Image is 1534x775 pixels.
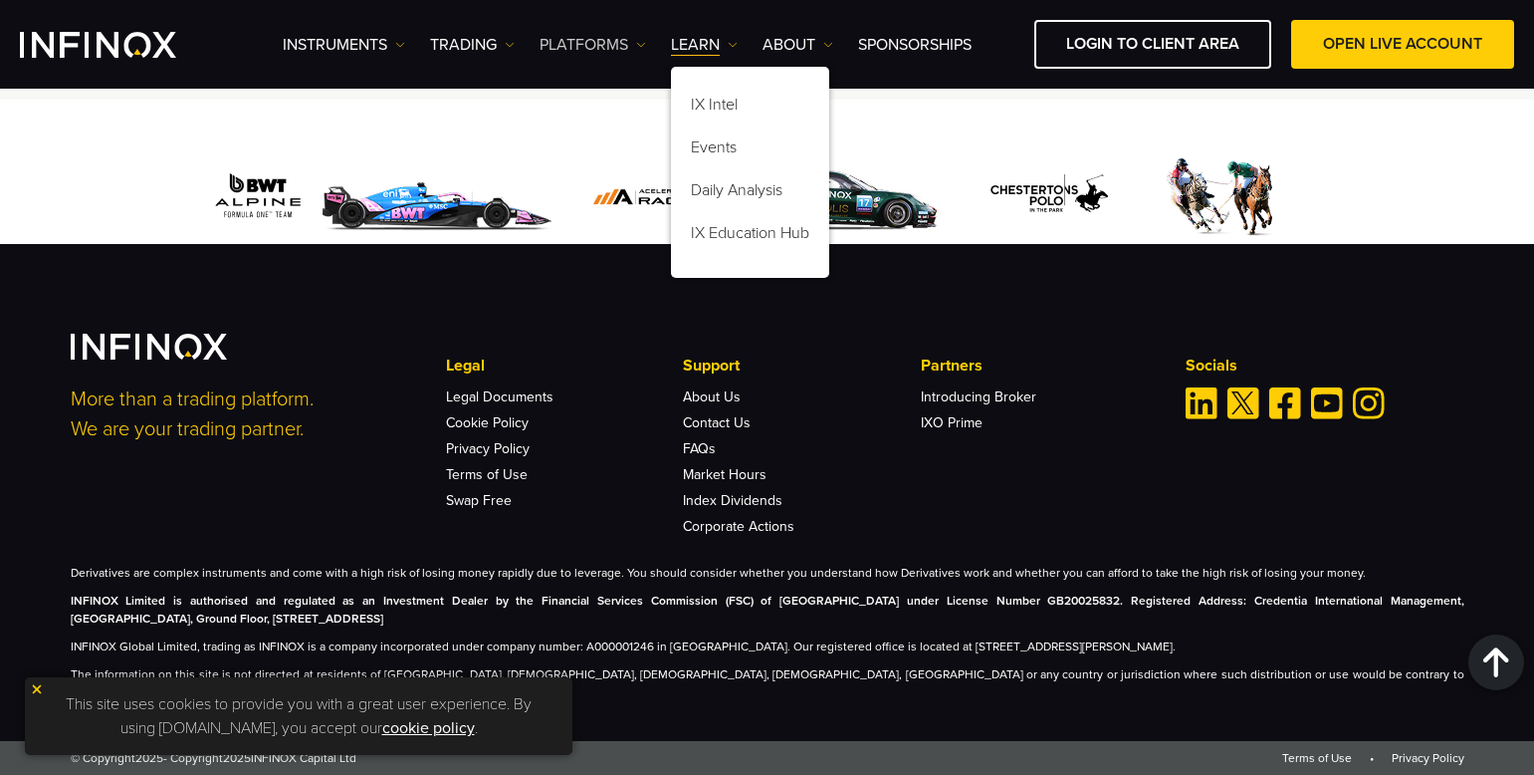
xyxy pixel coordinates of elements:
[1353,387,1385,419] a: Instagram
[540,33,646,57] a: PLATFORMS
[446,388,553,405] a: Legal Documents
[71,385,419,444] p: More than a trading platform. We are your trading partner.
[1186,387,1217,419] a: Linkedin
[135,751,163,765] span: 2025
[921,388,1036,405] a: Introducing Broker
[446,354,683,378] p: Legal
[671,87,829,129] a: IX Intel
[683,354,920,378] p: Support
[35,687,562,745] p: This site uses cookies to provide you with a great user experience. By using [DOMAIN_NAME], you a...
[446,492,512,509] a: Swap Free
[71,594,1464,626] strong: INFINOX Limited is authorised and regulated as an Investment Dealer by the Financial Services Com...
[446,414,529,431] a: Cookie Policy
[71,665,1464,701] p: The information on this site is not directed at residents of [GEOGRAPHIC_DATA], [DEMOGRAPHIC_DATA...
[446,466,528,483] a: Terms of Use
[30,682,44,696] img: yellow close icon
[1186,354,1464,378] p: Socials
[71,564,1464,582] p: Derivatives are complex instruments and come with a high risk of losing money rapidly due to leve...
[430,33,515,57] a: TRADING
[382,718,475,738] a: cookie policy
[1392,751,1464,765] a: Privacy Policy
[1291,20,1514,69] a: OPEN LIVE ACCOUNT
[20,32,223,58] a: INFINOX Logo
[671,215,829,258] a: IX Education Hub
[683,466,767,483] a: Market Hours
[671,129,829,172] a: Events
[683,414,751,431] a: Contact Us
[683,518,794,535] a: Corporate Actions
[71,749,356,767] span: © Copyright - Copyright INFINOX Capital Ltd
[763,33,833,57] a: ABOUT
[683,440,716,457] a: FAQs
[858,33,972,57] a: SPONSORSHIPS
[921,354,1158,378] p: Partners
[683,492,782,509] a: Index Dividends
[1355,751,1389,765] span: •
[671,33,738,57] a: Learn
[1282,751,1352,765] a: Terms of Use
[921,414,983,431] a: IXO Prime
[1269,387,1301,419] a: Facebook
[1034,20,1271,69] a: LOGIN TO CLIENT AREA
[683,388,741,405] a: About Us
[671,172,829,215] a: Daily Analysis
[1227,387,1259,419] a: Twitter
[1311,387,1343,419] a: Youtube
[71,638,1464,655] p: INFINOX Global Limited, trading as INFINOX is a company incorporated under company number: A00000...
[223,751,251,765] span: 2025
[283,33,405,57] a: Instruments
[446,440,530,457] a: Privacy Policy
